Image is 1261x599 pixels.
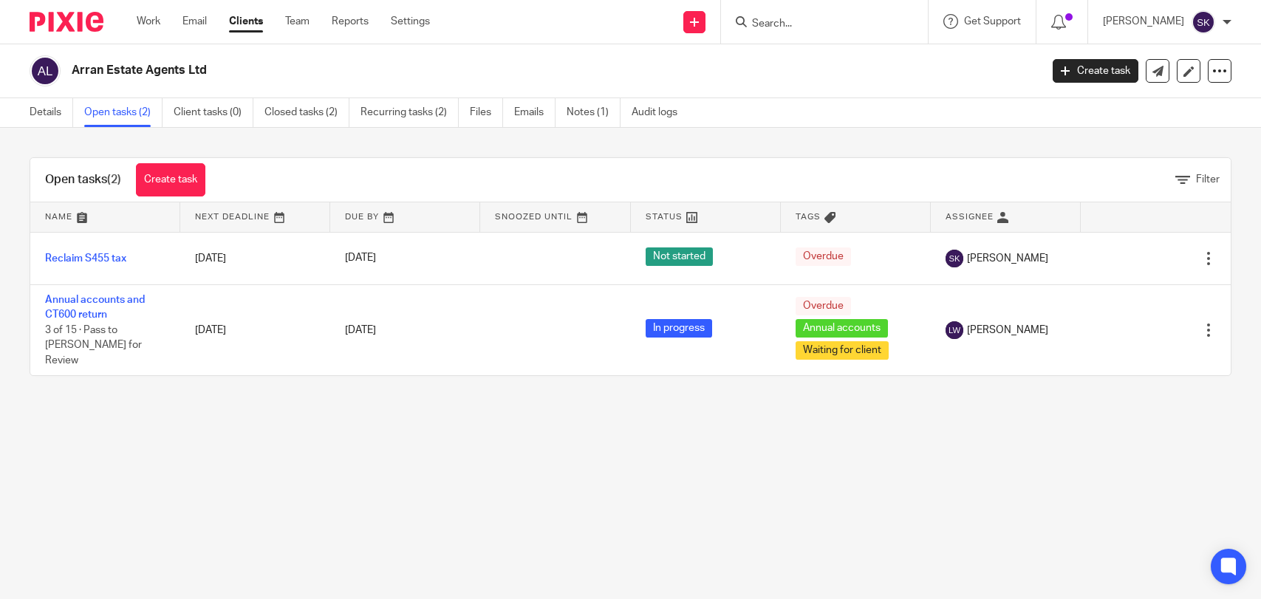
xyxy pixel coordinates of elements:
a: Audit logs [632,98,688,127]
img: Pixie [30,12,103,32]
a: Client tasks (0) [174,98,253,127]
span: [PERSON_NAME] [967,323,1048,338]
span: Overdue [796,247,851,266]
span: Filter [1196,174,1220,185]
a: Work [137,14,160,29]
span: In progress [646,319,712,338]
a: Recurring tasks (2) [360,98,459,127]
a: Create task [1053,59,1138,83]
span: (2) [107,174,121,185]
a: Details [30,98,73,127]
span: 3 of 15 · Pass to [PERSON_NAME] for Review [45,325,142,366]
a: Create task [136,163,205,196]
p: [PERSON_NAME] [1103,14,1184,29]
span: Get Support [964,16,1021,27]
input: Search [751,18,884,31]
span: Waiting for client [796,341,889,360]
h2: Arran Estate Agents Ltd [72,63,838,78]
a: Team [285,14,310,29]
span: Status [646,213,683,221]
a: Settings [391,14,430,29]
td: [DATE] [180,284,330,375]
a: Annual accounts and CT600 return [45,295,145,320]
img: svg%3E [1192,10,1215,34]
a: Clients [229,14,263,29]
a: Emails [514,98,556,127]
a: Notes (1) [567,98,621,127]
span: [DATE] [345,325,376,335]
span: [DATE] [345,253,376,264]
span: Overdue [796,297,851,315]
span: Snoozed Until [495,213,573,221]
span: Tags [796,213,821,221]
a: Reclaim S455 tax [45,253,126,264]
a: Closed tasks (2) [264,98,349,127]
a: Reports [332,14,369,29]
span: [PERSON_NAME] [967,251,1048,266]
img: svg%3E [946,250,963,267]
span: Annual accounts [796,319,888,338]
img: svg%3E [30,55,61,86]
span: Not started [646,247,713,266]
a: Email [182,14,207,29]
td: [DATE] [180,232,330,284]
a: Files [470,98,503,127]
img: svg%3E [946,321,963,339]
a: Open tasks (2) [84,98,163,127]
h1: Open tasks [45,172,121,188]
